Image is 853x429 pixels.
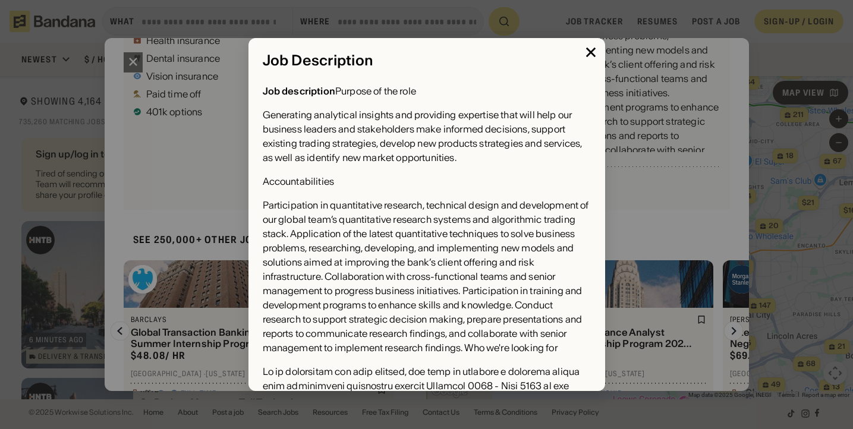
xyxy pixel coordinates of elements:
div: Generating analytical insights and providing expertise that will help our business leaders and st... [263,108,591,165]
div: Accountabilities [263,174,335,188]
div: Participation in quantitative research, technical design and development of our global team’s qua... [263,198,591,355]
div: Purpose of the role [263,84,416,98]
div: Job Description [263,52,591,70]
div: Job description [263,85,335,97]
